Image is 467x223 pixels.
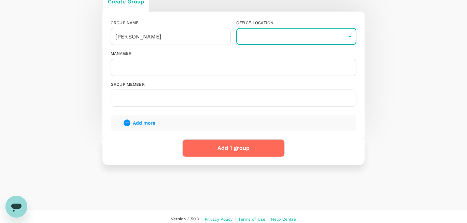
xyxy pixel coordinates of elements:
iframe: Button to launch messaging window [5,196,27,218]
div: Group member [111,81,356,88]
a: Terms of Use [238,216,265,223]
span: Add more [133,120,155,126]
span: Help Centre [271,217,296,222]
span: Privacy Policy [205,217,232,222]
button: Add more [113,115,165,131]
a: Privacy Policy [205,216,232,223]
button: Add 1 group [182,139,285,157]
div: ​ [236,28,356,45]
a: Help Centre [271,216,296,223]
span: Version 3.50.0 [171,216,199,223]
span: Terms of Use [238,217,265,222]
div: GROUP NAME [111,20,231,27]
div: MANAGER [111,50,356,57]
div: OFFICE LOCATION [236,20,356,27]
